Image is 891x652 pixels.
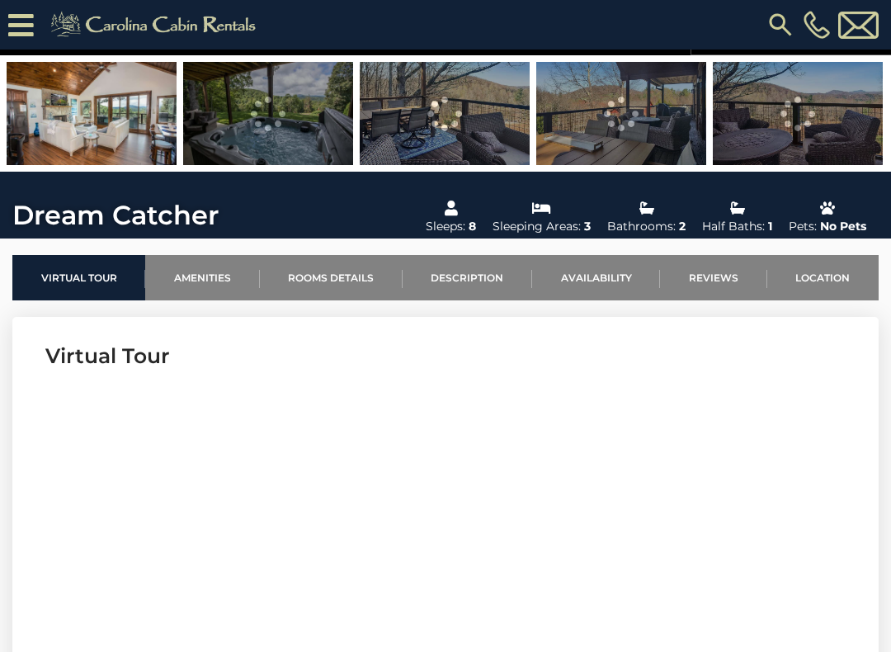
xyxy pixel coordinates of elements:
a: Reviews [660,255,766,300]
a: Amenities [145,255,259,300]
img: 168330339 [713,62,883,165]
a: [PHONE_NUMBER] [799,11,834,39]
img: 168330340 [536,62,706,165]
h3: Virtual Tour [45,342,846,371]
a: Availability [532,255,660,300]
img: 168330338 [360,62,530,165]
img: 163264634 [183,62,353,165]
img: 163264632 [7,62,177,165]
a: Location [767,255,879,300]
a: Rooms Details [260,255,403,300]
img: Khaki-logo.png [42,8,270,41]
a: Virtual Tour [12,255,145,300]
a: Description [403,255,532,300]
img: search-regular.svg [766,10,795,40]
